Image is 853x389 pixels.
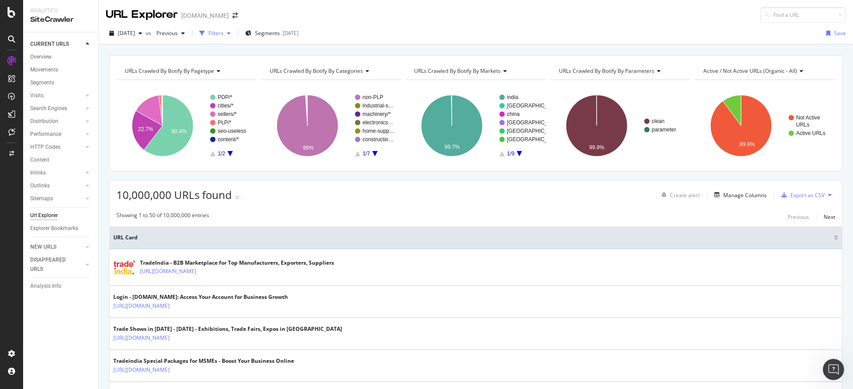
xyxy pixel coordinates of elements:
button: Next [824,211,835,222]
text: electronics… [363,119,393,126]
text: 99.9% [589,144,604,151]
div: DISAPPEARED URLS [30,255,75,274]
div: Url Explorer [30,211,58,220]
a: HTTP Codes [30,143,83,152]
div: Content [30,155,49,165]
text: PLP/* [218,119,231,126]
svg: A chart. [695,87,835,164]
div: Next [824,213,835,221]
a: Outlinks [30,181,83,191]
button: Manage Columns [711,190,767,200]
svg: A chart. [406,87,546,164]
text: constructio… [363,136,394,143]
div: Analytics [30,7,91,15]
text: china [507,111,520,117]
text: [GEOGRAPHIC_DATA] [507,103,562,109]
span: URL Card [113,234,832,242]
div: Outlinks [30,181,50,191]
a: Analysis Info [30,282,92,291]
svg: A chart. [261,87,402,164]
text: [GEOGRAPHIC_DATA] [507,128,562,134]
a: Overview [30,52,92,62]
button: Create alert [658,188,700,202]
div: Overview [30,52,52,62]
a: Inlinks [30,168,83,178]
button: [DATE] [106,26,146,40]
text: content/* [218,136,239,143]
span: vs [146,29,153,37]
a: [URL][DOMAIN_NAME] [113,365,170,374]
span: URLs Crawled By Botify By pagetype [125,67,214,75]
a: Search Engines [30,104,83,113]
div: Trade Shows in [DATE] - [DATE] - Exhibitions, Trade Fairs, Expos in [GEOGRAPHIC_DATA] [113,325,342,333]
div: Performance [30,130,61,139]
text: industrial-s… [363,103,394,109]
a: Distribution [30,117,83,126]
a: Segments [30,78,92,87]
div: [DOMAIN_NAME] [181,11,229,20]
button: Segments[DATE] [242,26,302,40]
text: 60.4% [171,128,187,135]
button: Filters [196,26,234,40]
div: Search Engines [30,104,67,113]
div: Distribution [30,117,58,126]
span: URLs Crawled By Botify By categories [270,67,363,75]
text: 1/2 [218,151,225,157]
span: 2025 Aug. 10th [118,29,135,37]
span: Previous [153,29,178,37]
div: TradeIndia - B2B Marketplace for Top Manufacturers, Exporters, Suppliers [140,259,334,267]
a: Content [30,155,92,165]
text: cities/* [218,103,234,109]
a: [URL][DOMAIN_NAME] [113,302,170,310]
text: parameter [652,127,676,133]
text: sellers/* [218,111,237,117]
div: URL Explorer [106,7,178,22]
h4: URLs Crawled By Botify By markets [412,64,538,78]
div: Visits [30,91,44,100]
text: PDP/* [218,94,232,100]
text: 1/9 [507,151,514,157]
div: SiteCrawler [30,15,91,25]
h4: URLs Crawled By Botify By parameters [557,64,683,78]
div: Create alert [670,191,700,199]
div: Explorer Bookmarks [30,224,78,233]
span: URLs Crawled By Botify By parameters [559,67,654,75]
a: Sitemaps [30,194,83,203]
a: Visits [30,91,83,100]
text: 99% [303,145,313,151]
div: Inlinks [30,168,46,178]
a: [URL][DOMAIN_NAME] [113,333,170,342]
a: NEW URLS [30,242,83,252]
text: [GEOGRAPHIC_DATA] [507,119,562,126]
h4: URLs Crawled By Botify By categories [268,64,394,78]
text: 99.7% [445,144,460,150]
span: Segments [255,29,280,37]
img: Equal [235,196,239,199]
svg: A chart. [550,87,691,164]
div: Login - [DOMAIN_NAME]: Access Your Account for Business Growth [113,293,288,301]
h4: URLs Crawled By Botify By pagetype [123,64,249,78]
div: arrow-right-arrow-left [232,12,238,19]
span: 10,000,000 URLs found [116,187,232,202]
h4: Active / Not Active URLs [702,64,827,78]
div: Previous [788,213,809,221]
span: URLs Crawled By Botify By markets [414,67,501,75]
text: Active URLs [796,130,825,136]
text: home-supp… [363,128,395,134]
text: machinery/* [363,111,391,117]
text: india [507,94,518,100]
a: DISAPPEARED URLS [30,255,83,274]
a: Performance [30,130,83,139]
div: Manage Columns [723,191,767,199]
div: - [241,194,243,201]
img: main image [113,260,136,274]
text: 89.9% [740,141,755,147]
span: Active / Not Active URLs (organic - all) [703,67,797,75]
a: [URL][DOMAIN_NAME] [140,267,196,276]
div: NEW URLS [30,242,56,252]
div: Tradeindia Special Packages for MSMEs - Boost Your Business Online [113,357,294,365]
